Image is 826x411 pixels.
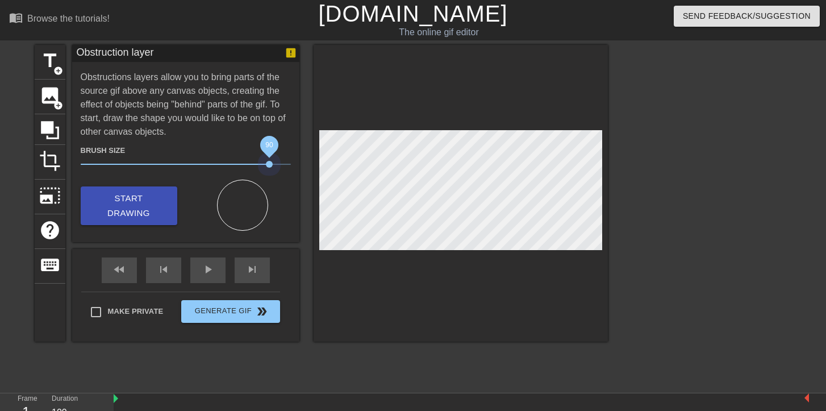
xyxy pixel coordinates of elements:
div: The online gif editor [281,26,597,39]
span: add_circle [53,66,63,76]
div: Obstructions layers allow you to bring parts of the source gif above any canvas objects, creating... [81,70,291,231]
span: help [39,219,61,241]
span: Send Feedback/Suggestion [683,9,811,23]
span: 90 [265,140,273,148]
a: [DOMAIN_NAME] [318,1,507,26]
span: fast_rewind [112,263,126,276]
span: play_arrow [201,263,215,276]
span: title [39,50,61,72]
span: skip_next [245,263,259,276]
span: keyboard [39,254,61,276]
label: Duration [52,396,78,402]
button: Send Feedback/Suggestion [674,6,820,27]
div: Obstruction layer [77,45,154,62]
span: crop [39,150,61,172]
span: Make Private [108,306,164,317]
a: Browse the tutorials! [9,11,110,28]
span: add_circle [53,101,63,110]
span: image [39,85,61,106]
button: Generate Gif [181,300,279,323]
span: Generate Gif [186,305,275,318]
span: photo_size_select_large [39,185,61,206]
span: menu_book [9,11,23,24]
img: bound-end.png [804,393,809,402]
div: Browse the tutorials! [27,14,110,23]
button: Start Drawing [81,186,177,226]
span: double_arrow [255,305,269,318]
span: skip_previous [157,263,170,276]
span: Start Drawing [94,191,164,221]
label: Brush Size [81,145,126,156]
